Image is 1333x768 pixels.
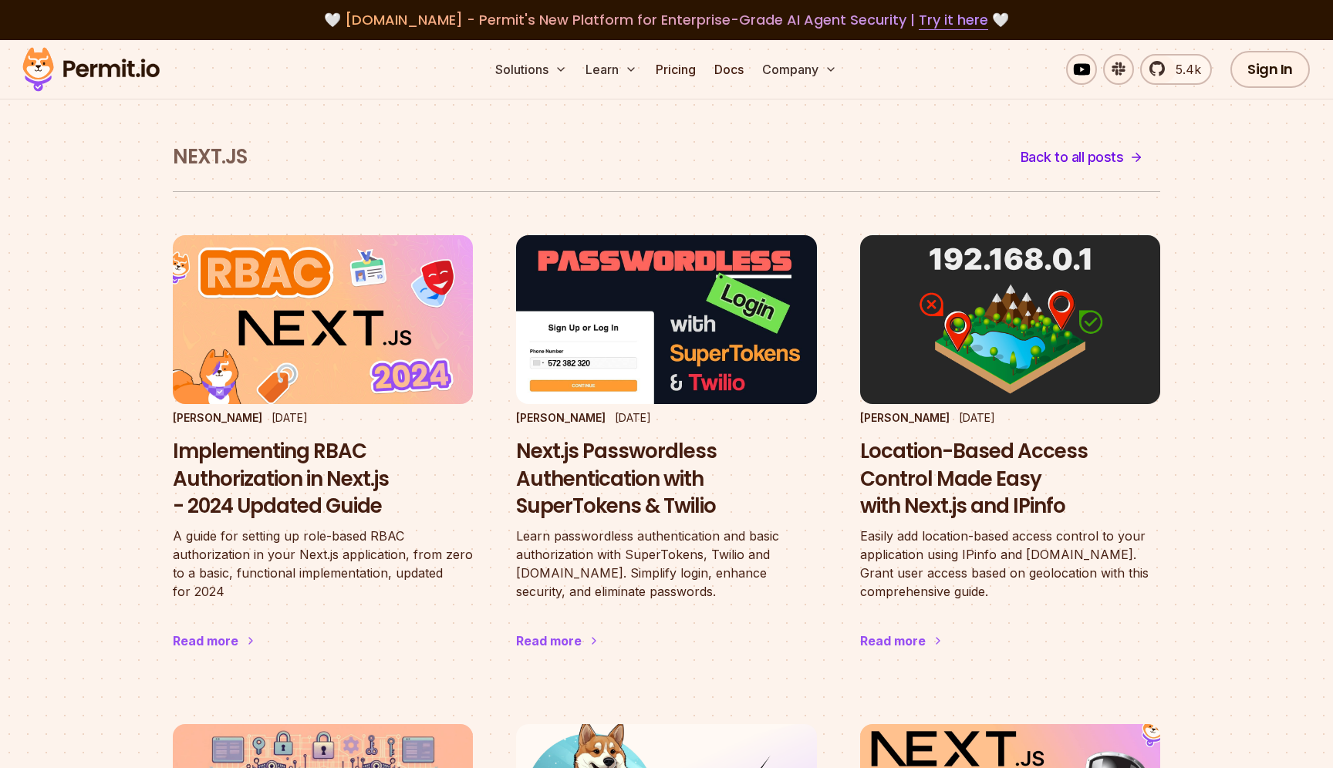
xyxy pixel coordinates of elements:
[516,438,816,520] h3: Next.js Passwordless Authentication with SuperTokens & Twilio
[615,411,651,424] time: [DATE]
[860,438,1160,520] h3: Location-Based Access Control Made Easy with Next.js and IPinfo
[650,54,702,85] a: Pricing
[173,235,473,681] a: Implementing RBAC Authorization in Next.js - 2024 Updated Guide[PERSON_NAME][DATE]Implementing RB...
[959,411,995,424] time: [DATE]
[37,9,1296,31] div: 🤍 🤍
[860,527,1160,601] p: Easily add location-based access control to your application using IPinfo and [DOMAIN_NAME]. Gran...
[489,54,573,85] button: Solutions
[860,410,950,426] p: [PERSON_NAME]
[708,54,750,85] a: Docs
[1230,51,1310,88] a: Sign In
[516,632,582,650] div: Read more
[15,43,167,96] img: Permit logo
[173,438,473,520] h3: Implementing RBAC Authorization in Next.js - 2024 Updated Guide
[1021,147,1124,168] span: Back to all posts
[173,410,262,426] p: [PERSON_NAME]
[173,527,473,601] p: A guide for setting up role-based RBAC authorization in your Next.js application, from zero to a ...
[1166,60,1201,79] span: 5.4k
[1004,139,1161,176] a: Back to all posts
[173,632,238,650] div: Read more
[860,235,1160,404] img: Location-Based Access Control Made Easy with Next.js and IPinfo
[272,411,308,424] time: [DATE]
[919,10,988,30] a: Try it here
[579,54,643,85] button: Learn
[516,527,816,601] p: Learn passwordless authentication and basic authorization with SuperTokens, Twilio and [DOMAIN_NA...
[516,235,816,404] img: Next.js Passwordless Authentication with SuperTokens & Twilio
[516,410,606,426] p: [PERSON_NAME]
[173,235,473,404] img: Implementing RBAC Authorization in Next.js - 2024 Updated Guide
[516,235,816,681] a: Next.js Passwordless Authentication with SuperTokens & Twilio[PERSON_NAME][DATE]Next.js Passwordl...
[756,54,843,85] button: Company
[860,632,926,650] div: Read more
[1140,54,1212,85] a: 5.4k
[345,10,988,29] span: [DOMAIN_NAME] - Permit's New Platform for Enterprise-Grade AI Agent Security |
[173,143,247,171] h1: Next.JS
[860,235,1160,681] a: Location-Based Access Control Made Easy with Next.js and IPinfo[PERSON_NAME][DATE]Location-Based ...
